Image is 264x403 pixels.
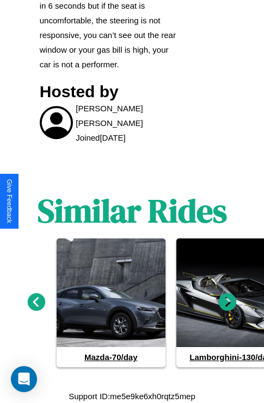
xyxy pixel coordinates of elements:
p: [PERSON_NAME] [PERSON_NAME] [76,101,181,130]
h4: Mazda - 70 /day [57,347,165,367]
div: Give Feedback [5,179,13,223]
a: Mazda-70/day [57,238,165,367]
h1: Similar Rides [38,188,227,233]
p: Joined [DATE] [76,130,125,145]
div: Open Intercom Messenger [11,366,37,392]
h3: Hosted by [40,83,181,101]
